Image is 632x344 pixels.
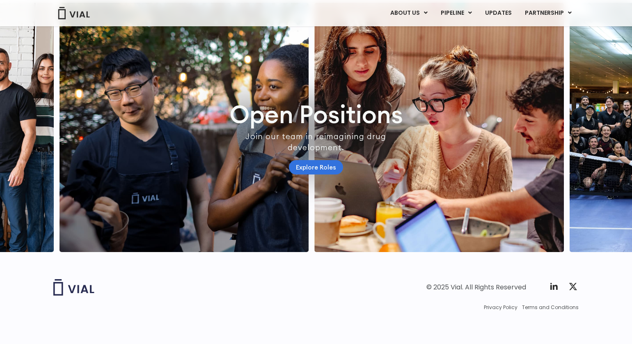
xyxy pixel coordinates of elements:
a: Terms and Conditions [522,304,579,311]
a: PIPELINEMenu Toggle [434,6,478,20]
div: © 2025 Vial. All Rights Reserved [426,283,526,292]
img: Vial logo wih "Vial" spelled out [53,279,94,296]
a: PARTNERSHIPMenu Toggle [518,6,578,20]
a: Privacy Policy [484,304,518,311]
a: Explore Roles [289,160,343,174]
div: 2 / 7 [314,3,564,252]
a: ABOUT USMenu Toggle [384,6,434,20]
img: Vial Logo [57,7,90,19]
div: 1 / 7 [60,3,309,252]
a: UPDATES [479,6,518,20]
img: http://Group%20of%20people%20smiling%20wearing%20aprons [60,3,309,252]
